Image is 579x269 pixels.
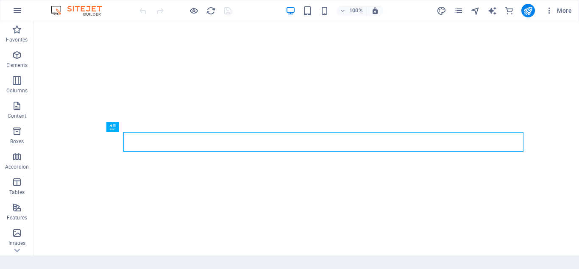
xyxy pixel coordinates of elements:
i: Commerce [504,6,514,16]
p: Images [8,240,26,247]
p: Elements [6,62,28,69]
i: AI Writer [487,6,497,16]
button: navigator [470,6,481,16]
p: Accordion [5,164,29,170]
p: Content [8,113,26,119]
i: Reload page [206,6,216,16]
i: Publish [523,6,533,16]
button: publish [521,4,535,17]
button: reload [206,6,216,16]
button: Click here to leave preview mode and continue editing [189,6,199,16]
button: text_generator [487,6,498,16]
p: Favorites [6,36,28,43]
p: Columns [6,87,28,94]
img: Editor Logo [49,6,112,16]
button: More [542,4,575,17]
button: pages [454,6,464,16]
p: Boxes [10,138,24,145]
button: commerce [504,6,515,16]
p: Tables [9,189,25,196]
i: Design (Ctrl+Alt+Y) [437,6,446,16]
i: Navigator [470,6,480,16]
h6: 100% [349,6,363,16]
p: Features [7,214,27,221]
button: 100% [337,6,367,16]
i: On resize automatically adjust zoom level to fit chosen device. [371,7,379,14]
span: More [545,6,572,15]
i: Pages (Ctrl+Alt+S) [454,6,463,16]
button: design [437,6,447,16]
